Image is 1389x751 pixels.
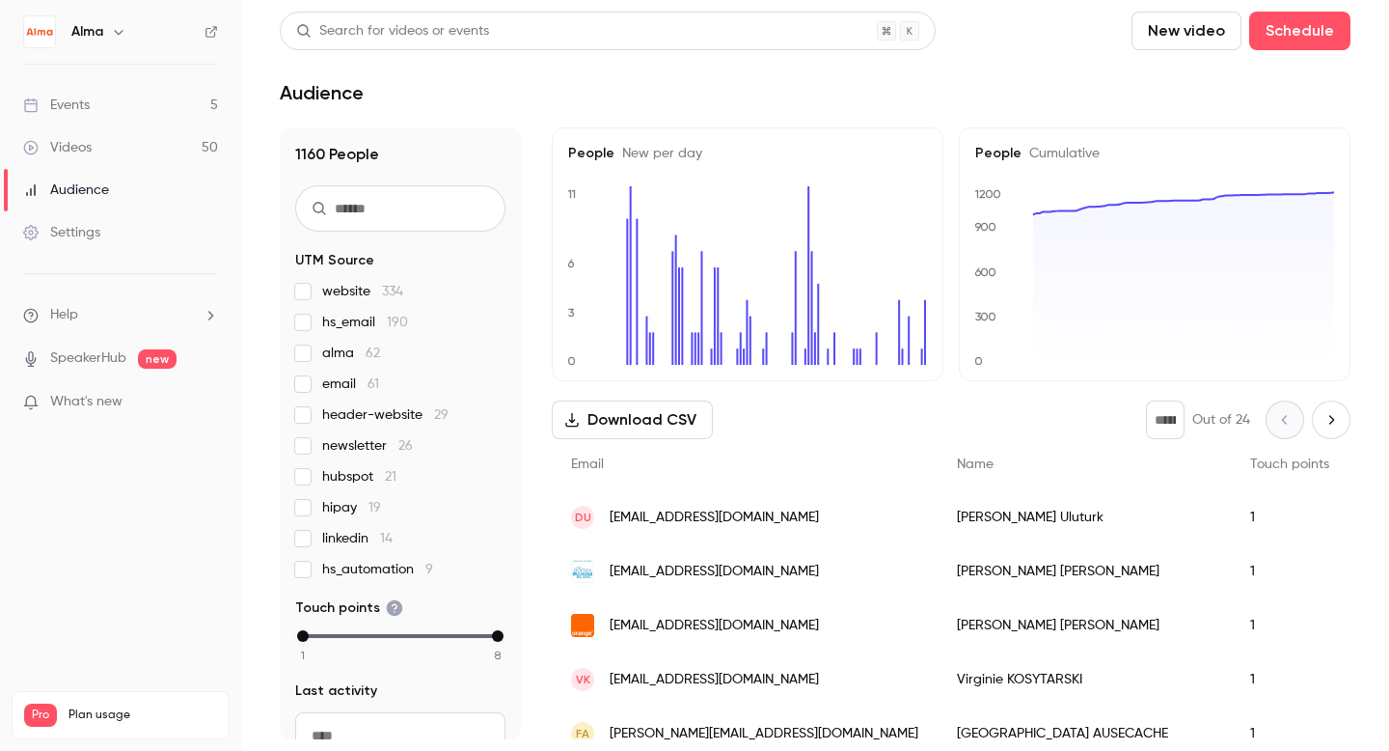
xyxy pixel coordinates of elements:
span: hipay [322,498,381,517]
div: 1 [1231,544,1348,598]
span: Email [571,458,604,471]
div: max [492,630,504,642]
span: VK [576,671,590,688]
div: [PERSON_NAME] Uluturk [938,490,1231,544]
button: Next page [1312,401,1350,439]
div: Videos [23,138,92,157]
span: 1 [301,647,305,664]
div: Events [23,96,90,115]
h5: People [975,144,1334,163]
span: 8 [495,647,501,664]
text: 0 [974,354,983,368]
span: Help [50,305,78,325]
text: 11 [567,187,576,201]
span: [EMAIL_ADDRESS][DOMAIN_NAME] [610,562,819,582]
span: Touch points [1250,458,1329,471]
div: Settings [23,223,100,242]
img: orange.fr [571,614,594,637]
span: 14 [380,532,393,545]
span: What's new [50,392,123,412]
h5: People [568,144,927,163]
span: [EMAIL_ADDRESS][DOMAIN_NAME] [610,670,819,690]
text: 6 [567,257,575,270]
span: Last activity [295,681,377,701]
img: Alma [24,16,55,47]
span: 334 [382,285,403,298]
span: email [322,375,379,394]
div: 1 [1231,653,1348,707]
span: 19 [368,501,381,515]
span: [PERSON_NAME][EMAIL_ADDRESS][DOMAIN_NAME] [610,724,918,744]
div: [PERSON_NAME] [PERSON_NAME] [938,598,1231,653]
span: [EMAIL_ADDRESS][DOMAIN_NAME] [610,508,819,528]
span: 62 [366,347,380,360]
div: 1 [1231,598,1348,653]
span: header-website [322,405,449,425]
div: [PERSON_NAME] [PERSON_NAME] [938,544,1231,598]
span: Cumulative [1021,147,1100,160]
span: linkedin [322,529,393,548]
span: 61 [368,377,379,391]
li: help-dropdown-opener [23,305,218,325]
span: Touch points [295,598,403,618]
span: Pro [24,704,57,727]
span: new [138,349,177,369]
h6: Alma [71,22,103,42]
span: alma [322,344,380,363]
div: min [297,630,309,642]
p: Out of 24 [1192,410,1250,430]
span: hs_automation [322,560,433,579]
span: UTM Source [295,251,374,270]
div: Search for videos or events [296,21,489,42]
span: 9 [425,563,433,576]
span: hs_email [322,313,408,332]
span: 21 [385,470,396,484]
span: Name [957,458,994,471]
span: [EMAIL_ADDRESS][DOMAIN_NAME] [610,616,819,636]
text: 3 [568,306,575,320]
span: website [322,282,403,301]
span: 26 [398,439,413,453]
span: newsletter [322,436,413,456]
h1: 1160 People [295,143,505,166]
span: Plan usage [68,708,217,723]
text: 0 [567,354,576,368]
span: 29 [434,408,449,422]
button: New video [1131,12,1241,50]
span: FA [576,725,589,742]
span: hubspot [322,467,396,487]
a: SpeakerHub [50,348,126,369]
div: Audience [23,181,109,200]
div: 1 [1231,490,1348,544]
span: New per day [614,147,702,160]
text: 600 [974,265,996,279]
div: Virginie KOSYTARSKI [938,653,1231,707]
h1: Audience [280,81,364,104]
text: 1200 [974,187,1001,201]
button: Download CSV [552,401,713,439]
img: lesportesdumontblanc.fr [571,560,594,583]
span: 190 [387,316,408,329]
span: DU [575,509,591,526]
button: Schedule [1249,12,1350,50]
text: 900 [974,220,996,234]
iframe: Noticeable Trigger [195,394,218,411]
text: 300 [975,310,996,323]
